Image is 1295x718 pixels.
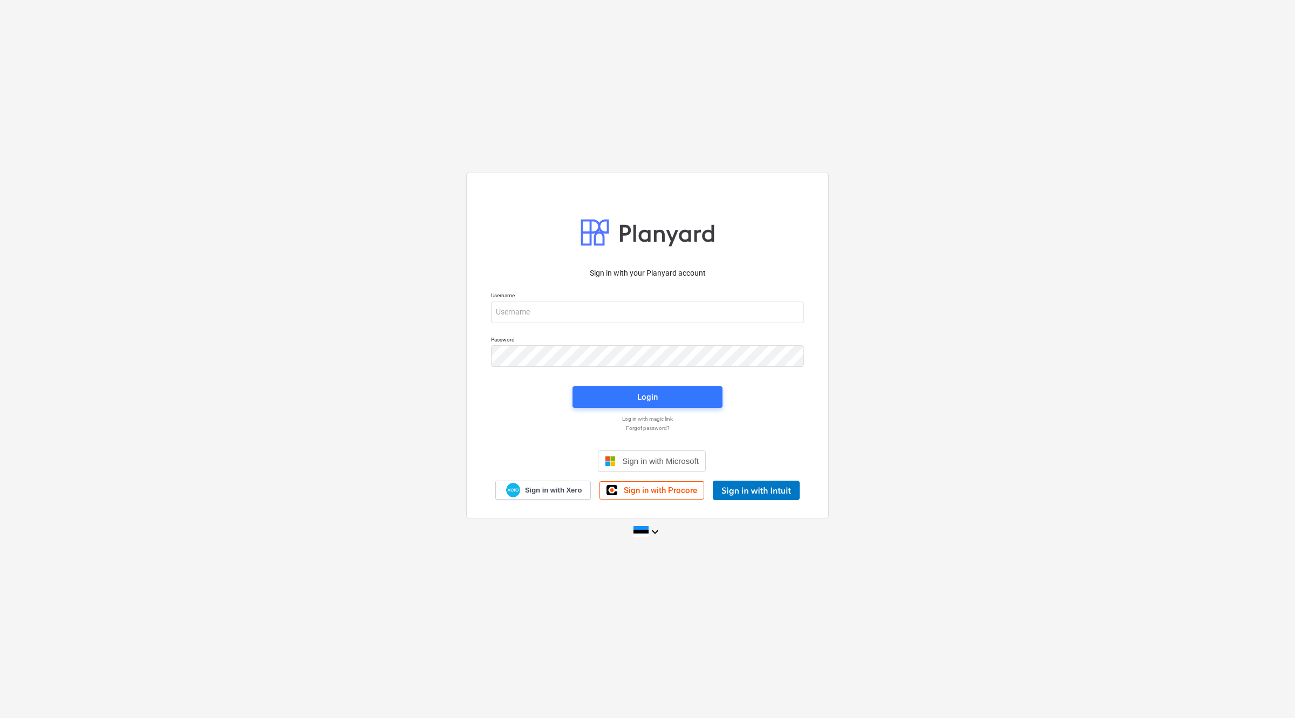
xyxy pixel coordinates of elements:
img: Microsoft logo [605,456,616,467]
span: Sign in with Microsoft [622,456,699,466]
p: Sign in with your Planyard account [491,268,804,279]
img: Xero logo [506,483,520,497]
span: Sign in with Xero [525,485,582,495]
input: Username [491,302,804,323]
a: Forgot password? [486,425,809,432]
p: Username [491,292,804,301]
span: Sign in with Procore [624,485,697,495]
a: Sign in with Xero [495,481,591,500]
button: Login [572,386,723,408]
i: keyboard_arrow_down [649,525,662,538]
a: Log in with magic link [486,415,809,422]
p: Password [491,336,804,345]
a: Sign in with Procore [599,481,704,500]
div: Login [637,390,658,404]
